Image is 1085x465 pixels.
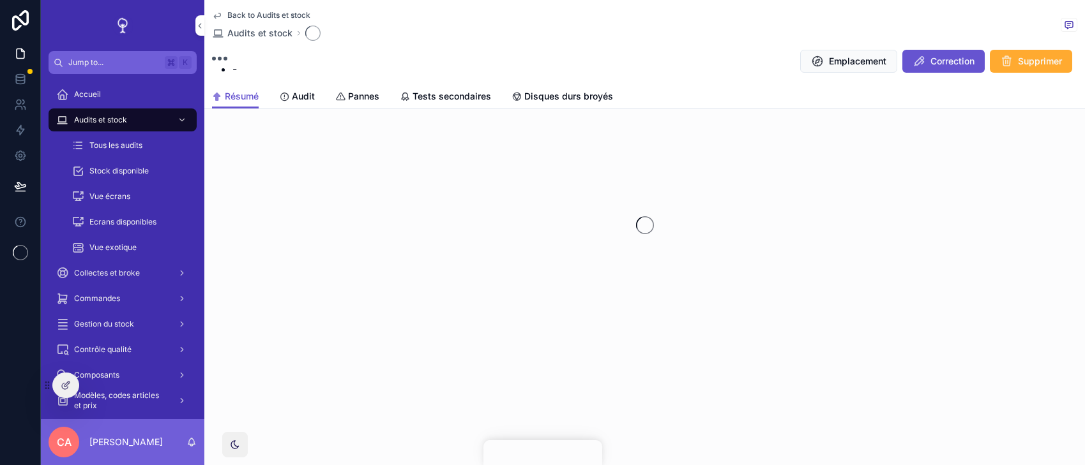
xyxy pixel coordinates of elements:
[68,57,160,68] span: Jump to...
[89,217,156,227] span: Ecrans disponibles
[49,287,197,310] a: Commandes
[64,210,197,233] a: Ecrans disponibles
[292,90,315,103] span: Audit
[74,115,127,125] span: Audits et stock
[413,90,491,103] span: Tests secondaires
[49,108,197,131] a: Audits et stock
[112,15,133,36] img: App logo
[225,90,259,103] span: Résumé
[49,262,197,284] a: Collectes et broke
[74,89,101,100] span: Accueil
[227,27,292,40] span: Audits et stock
[74,293,120,304] span: Commandes
[89,140,142,151] span: Tous les audits
[89,166,149,176] span: Stock disponible
[212,27,292,40] a: Audits et stock
[89,191,130,202] span: Vue écrans
[212,85,259,109] a: Résumé
[57,434,72,450] span: CA
[74,370,119,380] span: Composants
[89,242,137,253] span: Vue exotique
[348,90,379,103] span: Pannes
[49,313,197,336] a: Gestion du stock
[990,50,1072,73] button: Supprimer
[800,50,897,73] button: Emplacement
[49,338,197,361] a: Contrôle qualité
[89,436,163,448] p: [PERSON_NAME]
[49,51,197,74] button: Jump to...K
[41,74,204,419] div: scrollable content
[227,10,310,20] span: Back to Audits et stock
[180,57,190,68] span: K
[212,10,310,20] a: Back to Audits et stock
[49,83,197,106] a: Accueil
[829,55,886,68] span: Emplacement
[279,85,315,110] a: Audit
[64,159,197,182] a: Stock disponible
[49,389,197,412] a: Modèles, codes articles et prix
[74,344,132,355] span: Contrôle qualité
[930,55,975,68] span: Correction
[49,364,197,387] a: Composants
[1018,55,1062,68] span: Supprimer
[74,319,134,329] span: Gestion du stock
[524,90,613,103] span: Disques durs broyés
[512,85,613,110] a: Disques durs broyés
[232,61,237,77] li: -
[74,390,167,411] span: Modèles, codes articles et prix
[400,85,491,110] a: Tests secondaires
[64,134,197,157] a: Tous les audits
[64,185,197,208] a: Vue écrans
[64,236,197,259] a: Vue exotique
[74,268,140,278] span: Collectes et broke
[335,85,379,110] a: Pannes
[902,50,985,73] button: Correction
